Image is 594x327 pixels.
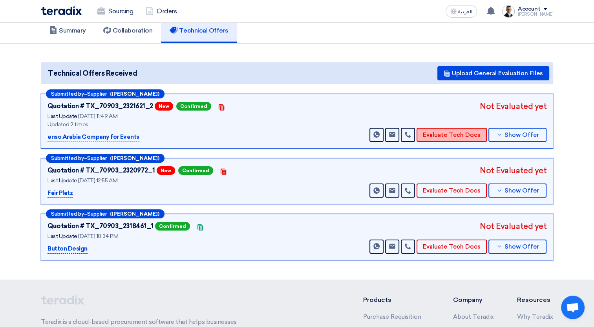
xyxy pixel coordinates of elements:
[178,166,213,175] span: Confirmed
[518,6,540,13] div: Account
[48,177,77,184] span: Last Update
[480,220,546,232] div: Not Evaluated yet
[453,313,493,320] a: About Teradix
[417,240,487,254] button: Evaluate Tech Docs
[417,183,487,198] button: Evaluate Tech Docs
[46,89,164,98] div: –
[51,91,84,96] span: Submitted by
[139,3,183,20] a: Orders
[48,113,77,120] span: Last Update
[49,27,86,35] h5: Summary
[446,5,477,18] button: العربية
[78,177,117,184] span: [DATE] 12:55 AM
[437,66,549,80] button: Upload General Evaluation Files
[504,132,539,138] span: Show Offer
[561,296,585,319] a: Open chat
[480,100,546,112] div: Not Evaluated yet
[48,233,77,240] span: Last Update
[517,313,553,320] a: Why Teradix
[504,188,539,194] span: Show Offer
[78,113,117,120] span: [DATE] 11:49 AM
[87,156,107,161] span: Supplier
[518,12,553,16] div: [PERSON_NAME]
[488,128,546,142] button: Show Offer
[87,211,107,216] span: Supplier
[48,244,88,254] p: Button Design
[176,102,211,111] span: Confirmed
[95,18,161,43] a: Collaboration
[87,91,107,96] span: Supplier
[488,183,546,198] button: Show Offer
[488,240,546,254] button: Show Offer
[157,166,175,175] span: New
[46,209,164,218] div: –
[502,5,515,18] img: Jamal_pic_no_background_1753695917957.png
[110,211,159,216] b: ([PERSON_NAME])
[155,102,173,111] span: New
[51,211,84,216] span: Submitted by
[363,313,421,320] a: Purchase Requisition
[504,244,539,250] span: Show Offer
[110,91,159,96] b: ([PERSON_NAME])
[161,18,237,43] a: Technical Offers
[41,18,95,43] a: Summary
[48,120,244,129] div: Updated 2 times
[51,156,84,161] span: Submitted by
[110,156,159,161] b: ([PERSON_NAME])
[78,233,118,240] span: [DATE] 10:34 PM
[103,27,153,35] h5: Collaboration
[155,222,190,231] span: Confirmed
[48,133,139,142] p: enso Arabia Company for Events
[517,295,553,305] li: Resources
[363,295,430,305] li: Products
[48,166,155,175] div: Quotation # TX_70903_2320972_1
[417,128,487,142] button: Evaluate Tech Docs
[46,154,164,163] div: –
[48,68,137,79] span: Technical Offers Received
[458,9,472,15] span: العربية
[41,6,82,15] img: Teradix logo
[48,189,73,198] p: Fair Platz
[48,102,153,111] div: Quotation # TX_70903_2321621_2
[170,27,228,35] h5: Technical Offers
[91,3,139,20] a: Sourcing
[48,222,154,231] div: Quotation # TX_70903_2318461_1
[480,165,546,176] div: Not Evaluated yet
[453,295,493,305] li: Company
